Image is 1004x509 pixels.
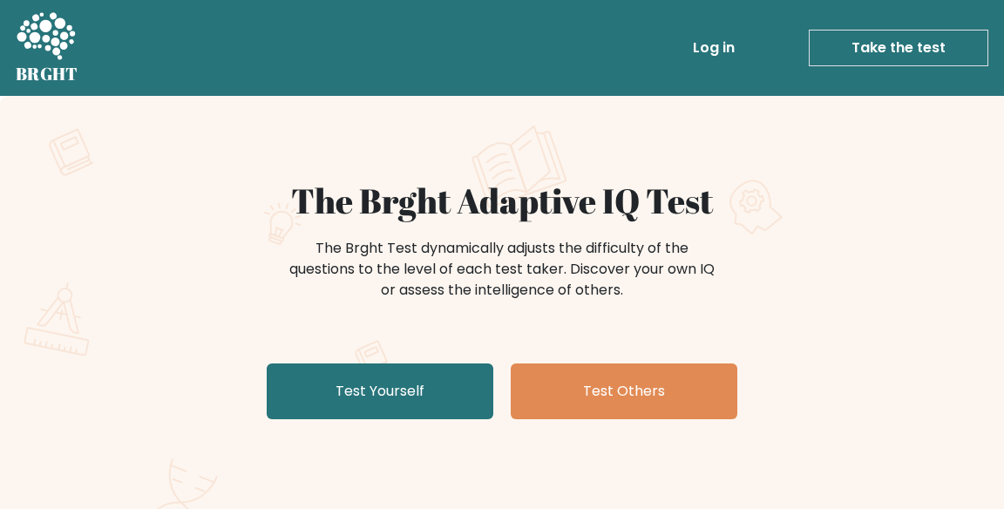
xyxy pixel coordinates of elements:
h1: The Brght Adaptive IQ Test [77,180,927,221]
a: Test Others [511,363,737,419]
div: The Brght Test dynamically adjusts the difficulty of the questions to the level of each test take... [284,238,720,301]
a: Log in [686,31,742,65]
a: Take the test [809,30,988,66]
a: BRGHT [16,7,78,89]
h5: BRGHT [16,64,78,85]
a: Test Yourself [267,363,493,419]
